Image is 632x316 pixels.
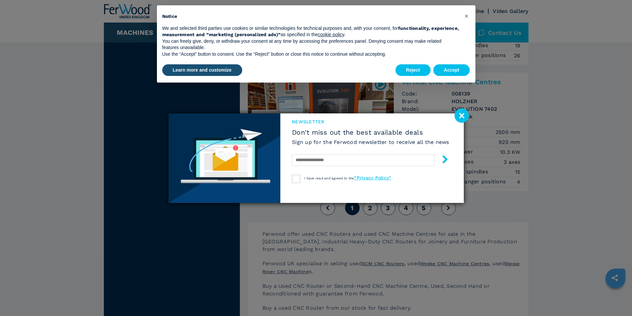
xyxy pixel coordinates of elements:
[433,64,470,76] button: Accept
[304,176,391,180] span: I have read and agreed to the
[292,118,449,125] span: newsletter
[354,175,391,180] a: “Privacy Policy”
[169,113,281,203] img: Newsletter image
[395,64,431,76] button: Reject
[461,11,472,21] button: Close this notice
[162,13,459,20] h2: Notice
[162,26,459,37] strong: functionality, experience, measurement and “marketing (personalized ads)”
[162,38,459,51] p: You can freely give, deny, or withdraw your consent at any time by accessing the preferences pane...
[464,12,468,20] span: ×
[318,32,344,37] a: cookie policy
[292,138,449,146] h6: Sign up for the Ferwood newsletter to receive all the news
[162,51,459,58] p: Use the “Accept” button to consent. Use the “Reject” button or close this notice to continue with...
[434,153,449,168] button: submit-button
[162,64,242,76] button: Learn more and customize
[292,128,449,136] span: Don't miss out the best available deals
[162,25,459,38] p: We and selected third parties use cookies or similar technologies for technical purposes and, wit...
